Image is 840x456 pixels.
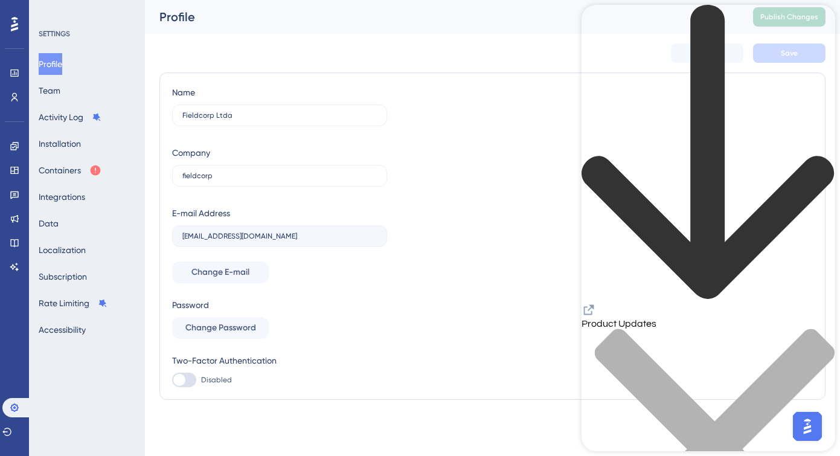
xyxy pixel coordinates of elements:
[4,4,33,33] button: Open AI Assistant Launcher
[39,159,101,181] button: Containers
[172,146,210,160] div: Company
[172,298,387,312] div: Password
[172,317,269,339] button: Change Password
[39,133,81,155] button: Installation
[39,80,60,101] button: Team
[39,292,107,314] button: Rate Limiting
[7,7,29,29] img: launcher-image-alternative-text
[39,53,62,75] button: Profile
[39,239,86,261] button: Localization
[28,3,75,18] span: Need Help?
[172,262,269,283] button: Change E-mail
[201,375,232,385] span: Disabled
[172,353,387,368] div: Two-Factor Authentication
[39,29,136,39] div: SETTINGS
[39,186,85,208] button: Integrations
[172,85,195,100] div: Name
[182,172,377,180] input: Company Name
[191,265,249,280] span: Change E-mail
[39,106,101,128] button: Activity Log
[185,321,256,335] span: Change Password
[159,8,723,25] div: Profile
[172,206,230,220] div: E-mail Address
[39,266,87,287] button: Subscription
[182,232,377,240] input: E-mail Address
[39,319,86,341] button: Accessibility
[182,111,377,120] input: Name Surname
[39,213,59,234] button: Data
